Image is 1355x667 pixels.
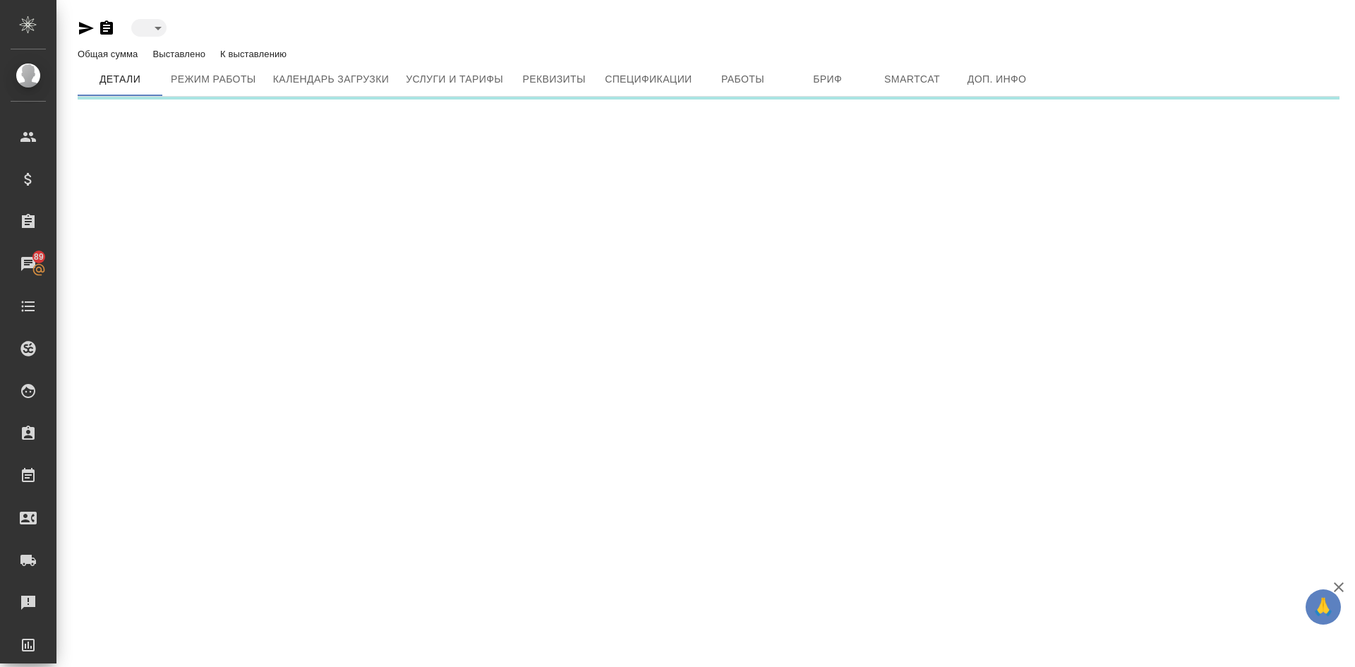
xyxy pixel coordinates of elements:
[98,20,115,37] button: Скопировать ссылку
[406,71,503,88] span: Услуги и тарифы
[152,49,209,59] p: Выставлено
[86,71,154,88] span: Детали
[794,71,862,88] span: Бриф
[709,71,777,88] span: Работы
[78,49,141,59] p: Общая сумма
[25,250,52,264] span: 89
[171,71,256,88] span: Режим работы
[78,20,95,37] button: Скопировать ссылку для ЯМессенджера
[963,71,1031,88] span: Доп. инфо
[4,246,53,282] a: 89
[273,71,390,88] span: Календарь загрузки
[520,71,588,88] span: Реквизиты
[220,49,290,59] p: К выставлению
[1306,589,1341,625] button: 🙏
[605,71,692,88] span: Спецификации
[131,19,167,37] div: ​
[1311,592,1335,622] span: 🙏
[879,71,946,88] span: Smartcat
